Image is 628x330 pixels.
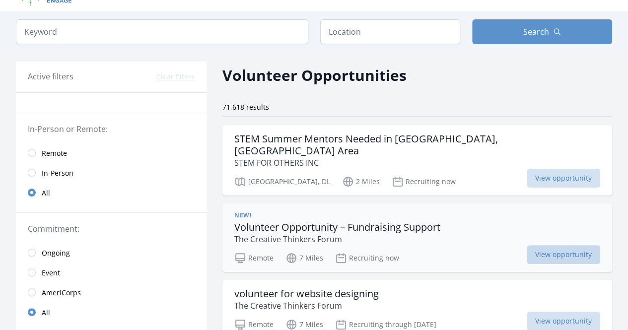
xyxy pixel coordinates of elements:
[42,288,81,298] span: AmeriCorps
[222,125,612,196] a: STEM Summer Mentors Needed in [GEOGRAPHIC_DATA], [GEOGRAPHIC_DATA] Area STEM FOR OTHERS INC [GEOG...
[392,176,456,188] p: Recruiting now
[285,252,323,264] p: 7 Miles
[42,248,70,258] span: Ongoing
[527,169,600,188] span: View opportunity
[16,163,207,183] a: In-Person
[234,221,440,233] h3: Volunteer Opportunity – Fundraising Support
[16,243,207,263] a: Ongoing
[42,268,60,278] span: Event
[234,252,274,264] p: Remote
[335,252,399,264] p: Recruiting now
[222,102,269,112] span: 71,618 results
[523,26,549,38] span: Search
[234,233,440,245] p: The Creative Thinkers Forum
[16,143,207,163] a: Remote
[28,70,73,82] h3: Active filters
[16,19,308,44] input: Keyword
[234,133,600,157] h3: STEM Summer Mentors Needed in [GEOGRAPHIC_DATA], [GEOGRAPHIC_DATA] Area
[234,176,330,188] p: [GEOGRAPHIC_DATA], DL
[42,168,73,178] span: In-Person
[16,302,207,322] a: All
[320,19,460,44] input: Location
[28,123,195,135] legend: In-Person or Remote:
[472,19,612,44] button: Search
[16,282,207,302] a: AmeriCorps
[527,245,600,264] span: View opportunity
[342,176,380,188] p: 2 Miles
[222,64,407,86] h2: Volunteer Opportunities
[234,157,600,169] p: STEM FOR OTHERS INC
[222,203,612,272] a: New! Volunteer Opportunity – Fundraising Support The Creative Thinkers Forum Remote 7 Miles Recru...
[234,300,379,312] p: The Creative Thinkers Forum
[234,211,251,219] span: New!
[16,183,207,202] a: All
[28,223,195,235] legend: Commitment:
[16,263,207,282] a: Event
[42,308,50,318] span: All
[156,72,195,82] button: Clear filters
[234,288,379,300] h3: volunteer for website designing
[42,188,50,198] span: All
[42,148,67,158] span: Remote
